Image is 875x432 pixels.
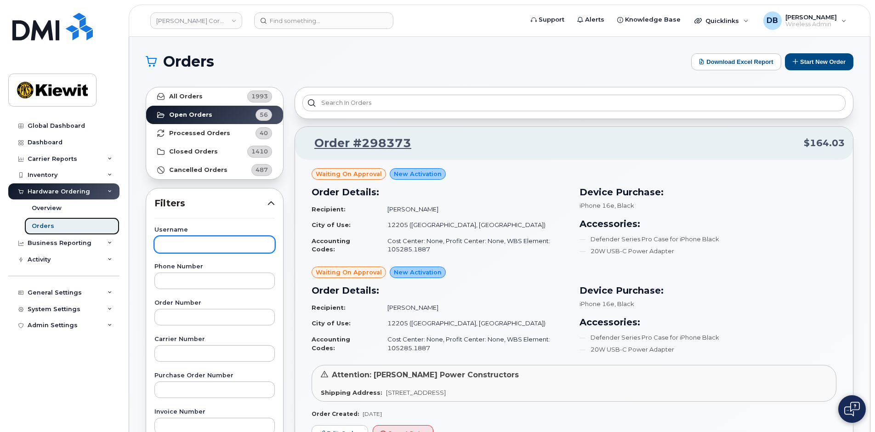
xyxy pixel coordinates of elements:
[804,136,845,150] span: $164.03
[312,221,351,228] strong: City of Use:
[312,410,359,417] strong: Order Created:
[580,345,836,354] li: 20W USB-C Power Adapter
[379,201,568,217] td: [PERSON_NAME]
[580,300,614,307] span: iPhone 16e
[379,233,568,257] td: Cost Center: None, Profit Center: None, WBS Element: 105285.1887
[580,202,614,209] span: iPhone 16e
[312,284,568,297] h3: Order Details:
[580,315,836,329] h3: Accessories:
[260,110,268,119] span: 56
[154,264,275,270] label: Phone Number
[312,335,350,352] strong: Accounting Codes:
[580,284,836,297] h3: Device Purchase:
[363,410,382,417] span: [DATE]
[154,227,275,233] label: Username
[332,370,519,379] span: Attention: [PERSON_NAME] Power Constructors
[251,147,268,156] span: 1410
[146,87,283,106] a: All Orders1993
[580,217,836,231] h3: Accessories:
[312,205,346,213] strong: Recipient:
[379,217,568,233] td: 12205 ([GEOGRAPHIC_DATA], [GEOGRAPHIC_DATA])
[844,402,860,416] img: Open chat
[169,148,218,155] strong: Closed Orders
[251,92,268,101] span: 1993
[154,336,275,342] label: Carrier Number
[169,166,227,174] strong: Cancelled Orders
[260,129,268,137] span: 40
[154,197,267,210] span: Filters
[379,331,568,356] td: Cost Center: None, Profit Center: None, WBS Element: 105285.1887
[302,95,846,111] input: Search in orders
[312,185,568,199] h3: Order Details:
[312,237,350,253] strong: Accounting Codes:
[580,333,836,342] li: Defender Series Pro Case for iPhone Black
[394,170,442,178] span: New Activation
[312,319,351,327] strong: City of Use:
[154,373,275,379] label: Purchase Order Number
[169,93,203,100] strong: All Orders
[379,315,568,331] td: 12205 ([GEOGRAPHIC_DATA], [GEOGRAPHIC_DATA])
[386,389,446,396] span: [STREET_ADDRESS]
[316,268,382,277] span: Waiting On Approval
[256,165,268,174] span: 487
[785,53,853,70] button: Start New Order
[316,170,382,178] span: Waiting On Approval
[580,185,836,199] h3: Device Purchase:
[580,235,836,244] li: Defender Series Pro Case for iPhone Black
[614,300,634,307] span: , Black
[312,304,346,311] strong: Recipient:
[394,268,442,277] span: New Activation
[379,300,568,316] td: [PERSON_NAME]
[303,135,411,152] a: Order #298373
[154,300,275,306] label: Order Number
[321,389,382,396] strong: Shipping Address:
[580,247,836,256] li: 20W USB-C Power Adapter
[146,161,283,179] a: Cancelled Orders487
[614,202,634,209] span: , Black
[154,409,275,415] label: Invoice Number
[146,124,283,142] a: Processed Orders40
[163,55,214,68] span: Orders
[691,53,781,70] button: Download Excel Report
[169,111,212,119] strong: Open Orders
[146,106,283,124] a: Open Orders56
[169,130,230,137] strong: Processed Orders
[146,142,283,161] a: Closed Orders1410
